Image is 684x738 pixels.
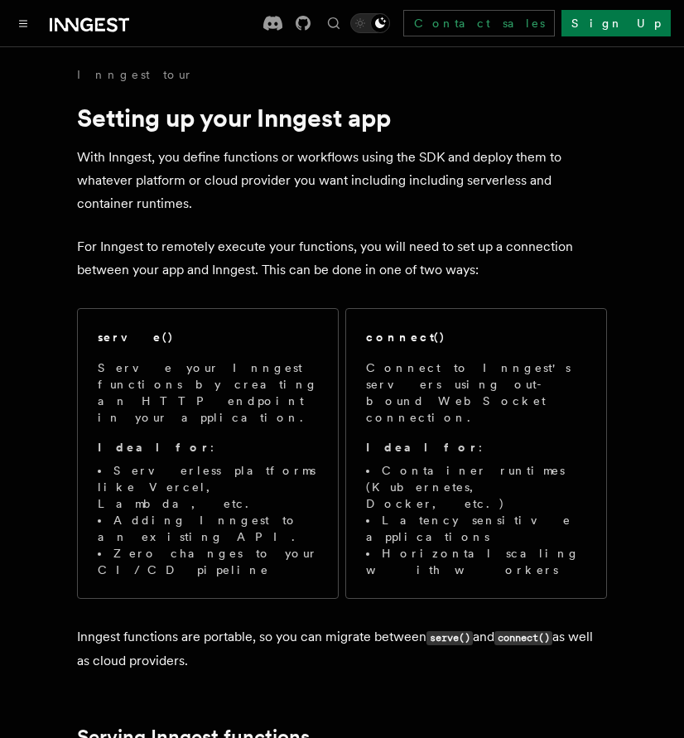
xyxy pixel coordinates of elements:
[494,631,552,645] code: connect()
[13,13,33,33] button: Toggle navigation
[98,329,174,345] h2: serve()
[77,66,193,83] a: Inngest tour
[98,462,318,512] li: Serverless platforms like Vercel, Lambda, etc.
[98,512,318,545] li: Adding Inngest to an existing API.
[366,545,586,578] li: Horizontal scaling with workers
[403,10,555,36] a: Contact sales
[366,329,446,345] h2: connect()
[366,462,586,512] li: Container runtimes (Kubernetes, Docker, etc.)
[350,13,390,33] button: Toggle dark mode
[77,103,607,133] h1: Setting up your Inngest app
[366,441,479,454] strong: Ideal for
[426,631,473,645] code: serve()
[98,359,318,426] p: Serve your Inngest functions by creating an HTTP endpoint in your application.
[98,545,318,578] li: Zero changes to your CI/CD pipeline
[561,10,671,36] a: Sign Up
[77,625,607,673] p: Inngest functions are portable, so you can migrate between and as well as cloud providers.
[77,308,339,599] a: serve()Serve your Inngest functions by creating an HTTP endpoint in your application.Ideal for:Se...
[77,235,607,282] p: For Inngest to remotely execute your functions, you will need to set up a connection between your...
[77,146,607,215] p: With Inngest, you define functions or workflows using the SDK and deploy them to whatever platfor...
[345,308,607,599] a: connect()Connect to Inngest's servers using out-bound WebSocket connection.Ideal for:Container ru...
[366,439,586,456] p: :
[98,441,210,454] strong: Ideal for
[98,439,318,456] p: :
[324,13,344,33] button: Find something...
[366,512,586,545] li: Latency sensitive applications
[366,359,586,426] p: Connect to Inngest's servers using out-bound WebSocket connection.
